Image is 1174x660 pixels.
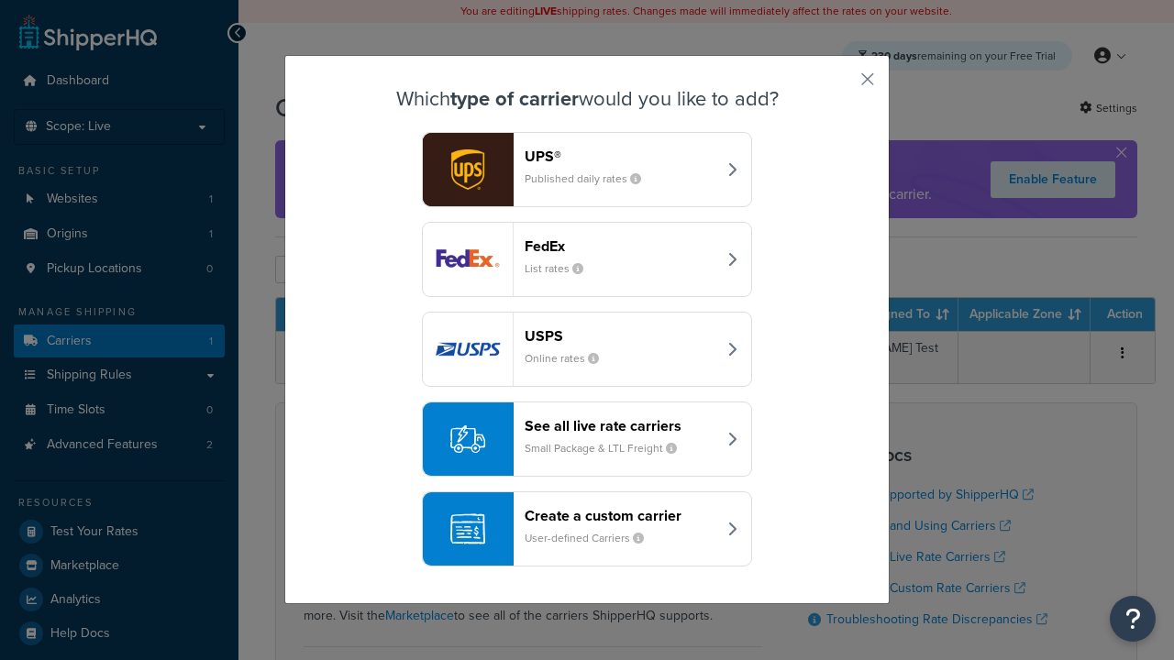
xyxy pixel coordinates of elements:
header: See all live rate carriers [525,417,716,434]
button: See all live rate carriersSmall Package & LTL Freight [422,401,752,477]
header: USPS [525,327,716,345]
small: List rates [525,260,598,277]
small: Published daily rates [525,170,656,187]
img: icon-carrier-liverate-becf4550.svg [450,422,485,456]
small: User-defined Carriers [525,530,659,546]
small: Online rates [525,350,614,367]
button: Create a custom carrierUser-defined Carriers [422,491,752,566]
small: Small Package & LTL Freight [525,440,692,456]
h3: Which would you like to add? [331,88,843,110]
button: fedEx logoFedExList rates [422,222,752,297]
strong: type of carrier [450,83,579,114]
button: ups logoUPS®Published daily rates [422,132,752,207]
img: fedEx logo [423,223,513,296]
header: FedEx [525,237,716,255]
img: ups logo [423,133,513,206]
header: UPS® [525,148,716,165]
img: icon-carrier-custom-c93b8a24.svg [450,511,485,546]
button: usps logoUSPSOnline rates [422,312,752,387]
img: usps logo [423,313,513,386]
button: Open Resource Center [1110,596,1156,642]
header: Create a custom carrier [525,507,716,524]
